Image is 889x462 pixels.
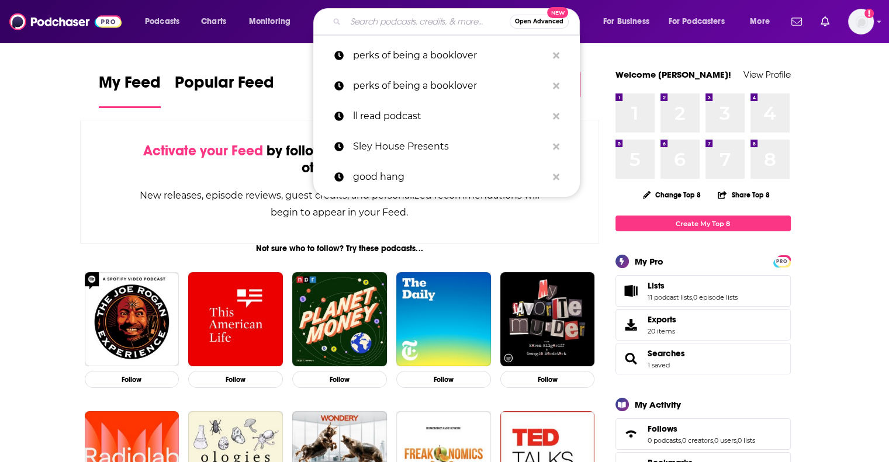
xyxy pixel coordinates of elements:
[620,283,643,299] a: Lists
[615,69,731,80] a: Welcome [PERSON_NAME]!
[635,256,663,267] div: My Pro
[143,142,263,159] span: Activate your Feed
[636,187,708,202] button: Change Top 8
[787,12,807,32] a: Show notifications dropdown
[864,9,874,18] svg: Add a profile image
[188,272,283,367] img: This American Life
[692,293,693,301] span: ,
[615,343,791,374] span: Searches
[648,423,755,434] a: Follows
[713,436,714,444] span: ,
[188,371,283,388] button: Follow
[717,183,770,206] button: Share Top 8
[750,13,770,30] span: More
[145,13,179,30] span: Podcasts
[738,436,755,444] a: 0 lists
[736,436,738,444] span: ,
[693,293,738,301] a: 0 episode lists
[615,309,791,341] a: Exports
[175,72,274,99] span: Popular Feed
[139,143,541,176] div: by following Podcasts, Creators, Lists, and other Users!
[615,275,791,307] span: Lists
[313,101,580,131] a: ll read podcast
[848,9,874,34] img: User Profile
[620,317,643,333] span: Exports
[775,257,789,266] span: PRO
[648,293,692,301] a: 11 podcast lists
[510,15,569,29] button: Open AdvancedNew
[848,9,874,34] span: Logged in as eringalloway
[648,436,681,444] a: 0 podcasts
[615,418,791,450] span: Follows
[313,40,580,71] a: perks of being a booklover
[615,216,791,231] a: Create My Top 8
[775,256,789,265] a: PRO
[353,162,547,192] p: good hang
[816,12,834,32] a: Show notifications dropdown
[9,11,122,33] img: Podchaser - Follow, Share and Rate Podcasts
[595,12,664,31] button: open menu
[175,72,274,108] a: Popular Feed
[201,13,226,30] span: Charts
[353,101,547,131] p: ll read podcast
[500,272,595,367] img: My Favorite Murder with Karen Kilgariff and Georgia Hardstark
[848,9,874,34] button: Show profile menu
[313,131,580,162] a: Sley House Presents
[85,272,179,367] img: The Joe Rogan Experience
[99,72,161,99] span: My Feed
[648,314,676,325] span: Exports
[353,40,547,71] p: perks of being a booklover
[324,8,591,35] div: Search podcasts, credits, & more...
[80,244,600,253] div: Not sure who to follow? Try these podcasts...
[313,71,580,101] a: perks of being a booklover
[515,19,563,25] span: Open Advanced
[635,399,681,410] div: My Activity
[547,7,568,18] span: New
[681,436,682,444] span: ,
[353,131,547,162] p: Sley House Presents
[682,436,713,444] a: 0 creators
[292,272,387,367] img: Planet Money
[669,13,725,30] span: For Podcasters
[742,12,784,31] button: open menu
[500,371,595,388] button: Follow
[620,426,643,442] a: Follows
[353,71,547,101] p: perks of being a booklover
[292,371,387,388] button: Follow
[648,361,670,369] a: 1 saved
[648,280,665,291] span: Lists
[648,280,738,291] a: Lists
[139,187,541,221] div: New releases, episode reviews, guest credits, and personalized recommendations will begin to appe...
[714,436,736,444] a: 0 users
[249,13,290,30] span: Monitoring
[648,348,685,359] a: Searches
[99,72,161,108] a: My Feed
[743,69,791,80] a: View Profile
[661,12,742,31] button: open menu
[85,371,179,388] button: Follow
[648,423,677,434] span: Follows
[603,13,649,30] span: For Business
[193,12,233,31] a: Charts
[137,12,195,31] button: open menu
[345,12,510,31] input: Search podcasts, credits, & more...
[396,371,491,388] button: Follow
[620,350,643,367] a: Searches
[648,327,676,335] span: 20 items
[396,272,491,367] img: The Daily
[313,162,580,192] a: good hang
[241,12,306,31] button: open menu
